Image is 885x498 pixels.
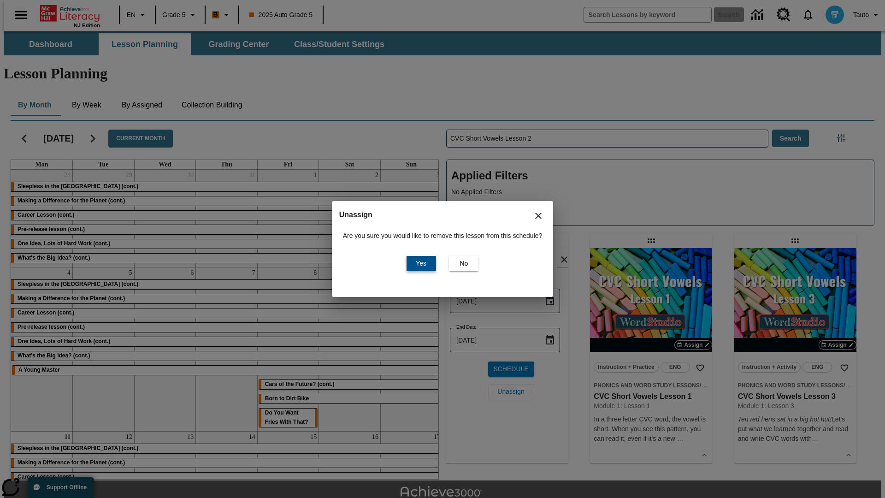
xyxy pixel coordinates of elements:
span: Yes [416,259,426,268]
button: Close [527,205,549,227]
span: No [460,259,468,268]
button: No [449,256,478,271]
h2: Unassign [339,208,546,221]
button: Yes [407,256,436,271]
p: Are you sure you would like to remove this lesson from this schedule? [343,231,543,241]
